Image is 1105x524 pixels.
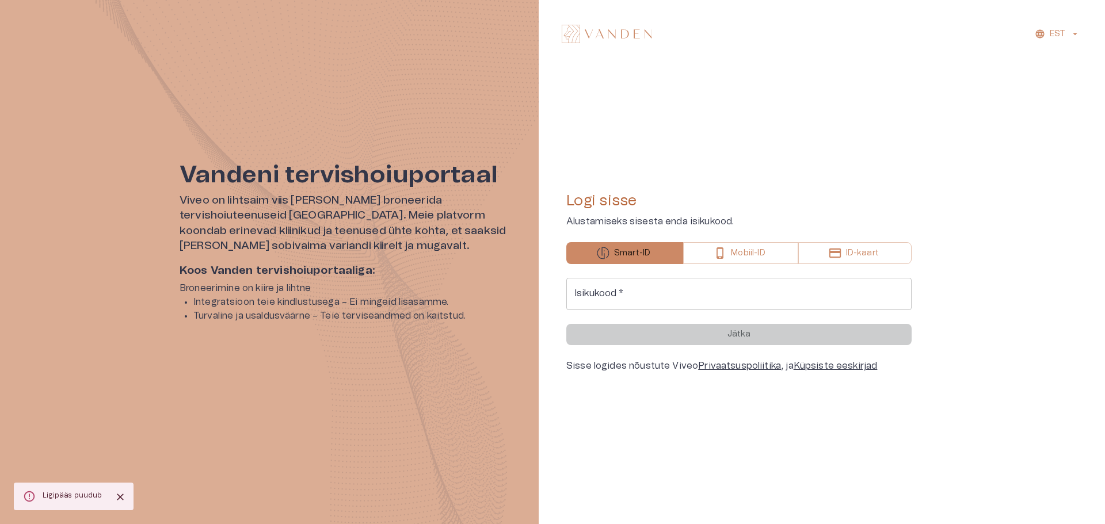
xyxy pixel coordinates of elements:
[562,25,652,43] img: Vanden logo
[1015,472,1105,504] iframe: Help widget launcher
[846,247,879,259] p: ID-kaart
[112,488,129,506] button: Close
[794,361,878,370] a: Küpsiste eeskirjad
[798,242,912,264] button: ID-kaart
[1050,28,1065,40] p: EST
[566,359,912,373] div: Sisse logides nõustute Viveo , ja
[683,242,798,264] button: Mobiil-ID
[1033,26,1082,43] button: EST
[43,486,102,507] div: Ligipääs puudub
[698,361,781,370] a: Privaatsuspoliitika
[731,247,765,259] p: Mobiil-ID
[614,247,650,259] p: Smart-ID
[566,215,912,228] p: Alustamiseks sisesta enda isikukood.
[566,192,912,210] h4: Logi sisse
[566,242,683,264] button: Smart-ID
